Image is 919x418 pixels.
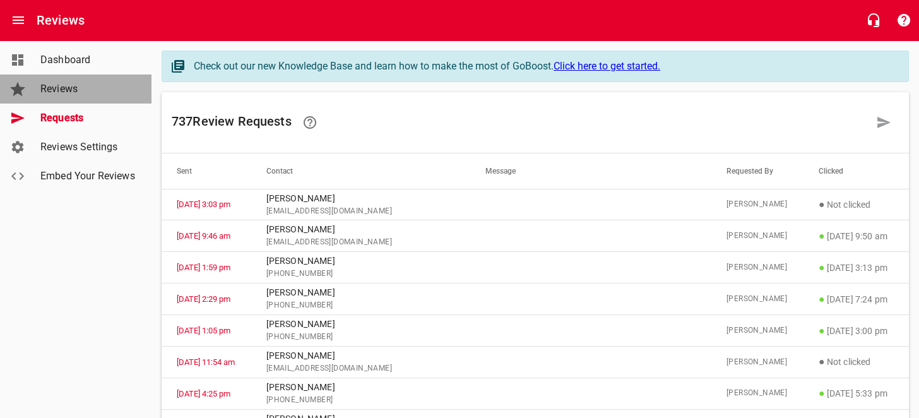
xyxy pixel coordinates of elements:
span: [EMAIL_ADDRESS][DOMAIN_NAME] [266,362,456,375]
span: [PERSON_NAME] [726,198,788,211]
p: [DATE] 5:33 pm [819,386,894,401]
span: [EMAIL_ADDRESS][DOMAIN_NAME] [266,205,456,218]
span: Requests [40,110,136,126]
span: Reviews [40,81,136,97]
th: Contact [251,153,471,189]
span: Dashboard [40,52,136,68]
a: [DATE] 4:25 pm [177,389,230,398]
span: [PHONE_NUMBER] [266,299,456,312]
span: ● [819,261,825,273]
span: ● [819,230,825,242]
p: Not clicked [819,197,894,212]
p: [PERSON_NAME] [266,318,456,331]
span: ● [819,325,825,337]
th: Sent [162,153,251,189]
span: Reviews Settings [40,140,136,155]
div: Check out our new Knowledge Base and learn how to make the most of GoBoost. [194,59,896,74]
span: [PHONE_NUMBER] [266,268,456,280]
span: [PHONE_NUMBER] [266,394,456,407]
th: Message [470,153,711,189]
th: Requested By [711,153,803,189]
span: [PERSON_NAME] [726,293,788,306]
a: [DATE] 1:59 pm [177,263,230,272]
a: Learn how requesting reviews can improve your online presence [295,107,325,138]
span: ● [819,355,825,367]
span: [PHONE_NUMBER] [266,331,456,343]
span: Embed Your Reviews [40,169,136,184]
button: Open drawer [3,5,33,35]
a: Request a review [869,107,899,138]
span: ● [819,198,825,210]
span: [PERSON_NAME] [726,325,788,337]
p: [PERSON_NAME] [266,381,456,394]
span: [PERSON_NAME] [726,356,788,369]
p: [DATE] 9:50 am [819,229,894,244]
p: [PERSON_NAME] [266,223,456,236]
span: [EMAIL_ADDRESS][DOMAIN_NAME] [266,236,456,249]
a: [DATE] 9:46 am [177,231,230,241]
span: [PERSON_NAME] [726,230,788,242]
h6: 737 Review Request s [172,107,869,138]
a: [DATE] 2:29 pm [177,294,230,304]
button: Support Portal [889,5,919,35]
p: [PERSON_NAME] [266,286,456,299]
p: [PERSON_NAME] [266,254,456,268]
a: [DATE] 3:03 pm [177,200,230,209]
p: [DATE] 3:13 pm [819,260,894,275]
a: [DATE] 1:05 pm [177,326,230,335]
span: ● [819,387,825,399]
th: Clicked [803,153,909,189]
button: Live Chat [858,5,889,35]
span: [PERSON_NAME] [726,261,788,274]
a: Click here to get started. [554,60,660,72]
p: [PERSON_NAME] [266,349,456,362]
p: Not clicked [819,354,894,369]
p: [DATE] 3:00 pm [819,323,894,338]
span: ● [819,293,825,305]
p: [DATE] 7:24 pm [819,292,894,307]
span: [PERSON_NAME] [726,387,788,400]
p: [PERSON_NAME] [266,192,456,205]
h6: Reviews [37,10,85,30]
a: [DATE] 11:54 am [177,357,235,367]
